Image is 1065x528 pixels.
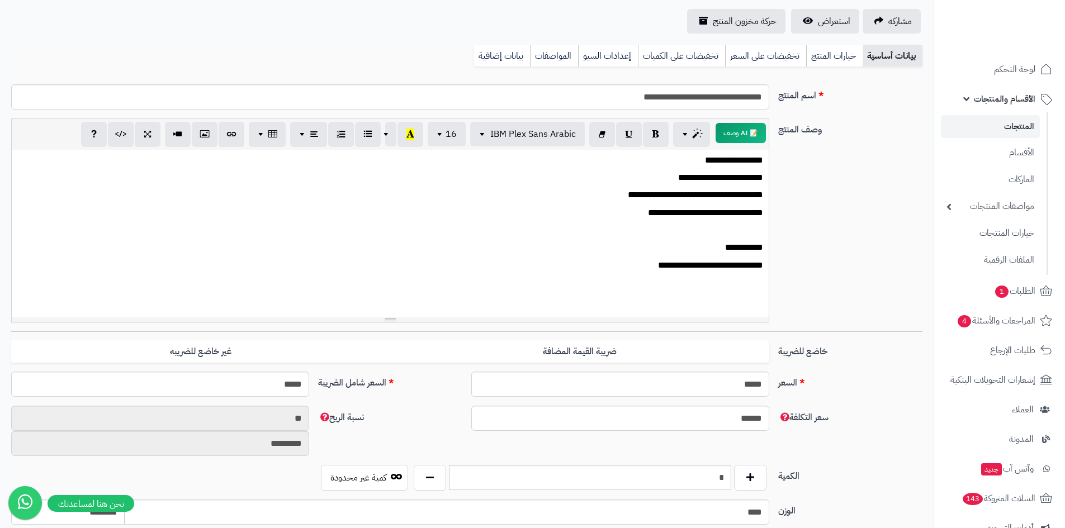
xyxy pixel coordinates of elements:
button: 16 [428,122,466,146]
span: استعراض [818,15,850,28]
a: المواصفات [530,45,578,67]
label: اسم المنتج [774,84,927,102]
a: المراجعات والأسئلة4 [941,307,1058,334]
a: المنتجات [941,115,1040,138]
label: السعر شامل الضريبة [314,372,467,389]
a: المدونة [941,426,1058,453]
span: إشعارات التحويلات البنكية [950,372,1035,388]
span: طلبات الإرجاع [990,343,1035,358]
span: مشاركه [888,15,912,28]
span: حركة مخزون المنتج [713,15,777,28]
span: المدونة [1009,431,1034,447]
a: الأقسام [941,141,1040,165]
span: 4 [958,315,971,327]
a: حركة مخزون المنتج [687,9,785,34]
a: بيانات إضافية [474,45,530,67]
span: 1 [995,285,1009,297]
span: جديد [981,463,1002,475]
span: المراجعات والأسئلة [957,313,1035,329]
a: خيارات المنتج [806,45,863,67]
span: الطلبات [994,283,1035,299]
img: logo-2.png [989,26,1054,50]
span: نسبة الربح [318,411,364,424]
a: الماركات [941,168,1040,192]
a: الطلبات1 [941,278,1058,305]
label: الكمية [774,465,927,483]
a: بيانات أساسية [863,45,922,67]
a: تخفيضات على السعر [725,45,806,67]
a: إشعارات التحويلات البنكية [941,367,1058,393]
a: وآتس آبجديد [941,455,1058,482]
span: السلات المتروكة [962,491,1035,506]
a: الملفات الرقمية [941,248,1040,272]
span: لوحة التحكم [994,61,1035,77]
button: 📝 AI وصف [716,123,766,143]
a: طلبات الإرجاع [941,337,1058,364]
label: السعر [774,372,927,389]
a: لوحة التحكم [941,56,1058,83]
span: وآتس آب [980,461,1034,477]
label: غير خاضع للضريبه [11,340,390,363]
span: سعر التكلفة [778,411,829,424]
button: IBM Plex Sans Arabic [470,122,585,146]
span: 143 [963,492,983,505]
span: 16 [446,127,457,141]
span: الأقسام والمنتجات [974,91,1035,107]
a: العملاء [941,396,1058,423]
label: ضريبة القيمة المضافة [390,340,769,363]
span: العملاء [1012,402,1034,417]
label: الوزن [774,500,927,517]
a: مواصفات المنتجات [941,194,1040,218]
label: خاضع للضريبة [774,340,927,358]
a: مشاركه [863,9,921,34]
a: السلات المتروكة143 [941,485,1058,512]
a: إعدادات السيو [578,45,638,67]
label: وصف المنتج [774,118,927,136]
a: خيارات المنتجات [941,221,1040,245]
a: تخفيضات على الكميات [638,45,725,67]
span: IBM Plex Sans Arabic [490,127,576,141]
a: استعراض [791,9,859,34]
